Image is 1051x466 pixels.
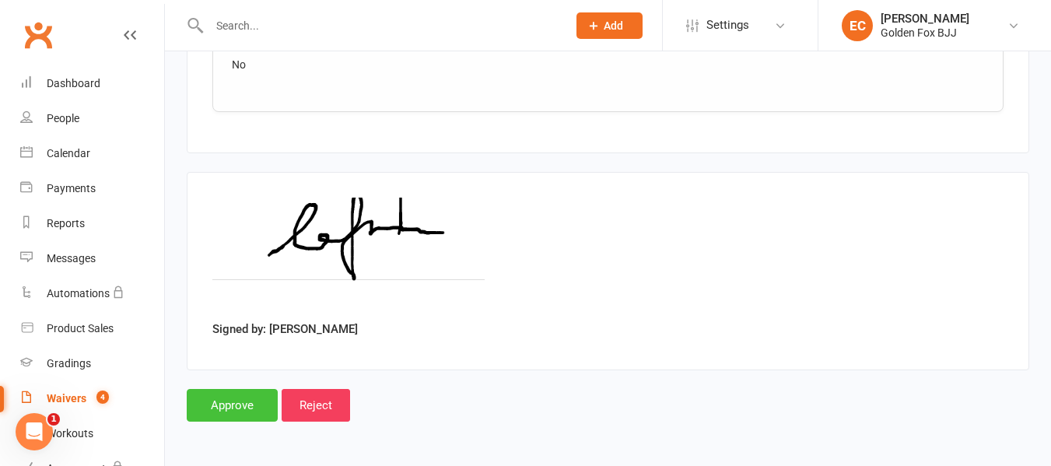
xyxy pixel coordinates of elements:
[47,182,96,194] div: Payments
[47,112,79,124] div: People
[604,19,623,32] span: Add
[20,381,164,416] a: Waivers 4
[47,217,85,229] div: Reports
[20,311,164,346] a: Product Sales
[20,346,164,381] a: Gradings
[47,392,86,405] div: Waivers
[706,8,749,43] span: Settings
[205,15,556,37] input: Search...
[881,12,969,26] div: [PERSON_NAME]
[20,66,164,101] a: Dashboard
[20,136,164,171] a: Calendar
[282,389,350,422] input: Reject
[16,413,53,450] iframe: Intercom live chat
[19,16,58,54] a: Clubworx
[47,147,90,159] div: Calendar
[20,416,164,451] a: Workouts
[47,252,96,265] div: Messages
[20,241,164,276] a: Messages
[96,391,109,404] span: 4
[47,77,100,89] div: Dashboard
[20,171,164,206] a: Payments
[212,320,358,338] label: Signed by: [PERSON_NAME]
[47,413,60,426] span: 1
[20,206,164,241] a: Reports
[20,276,164,311] a: Automations
[47,427,93,440] div: Workouts
[187,389,278,422] input: Approve
[20,101,164,136] a: People
[47,322,114,335] div: Product Sales
[842,10,873,41] div: EC
[47,287,110,300] div: Automations
[47,357,91,370] div: Gradings
[212,198,484,314] img: image1757312117.png
[576,12,643,39] button: Add
[232,56,984,73] div: No
[881,26,969,40] div: Golden Fox BJJ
